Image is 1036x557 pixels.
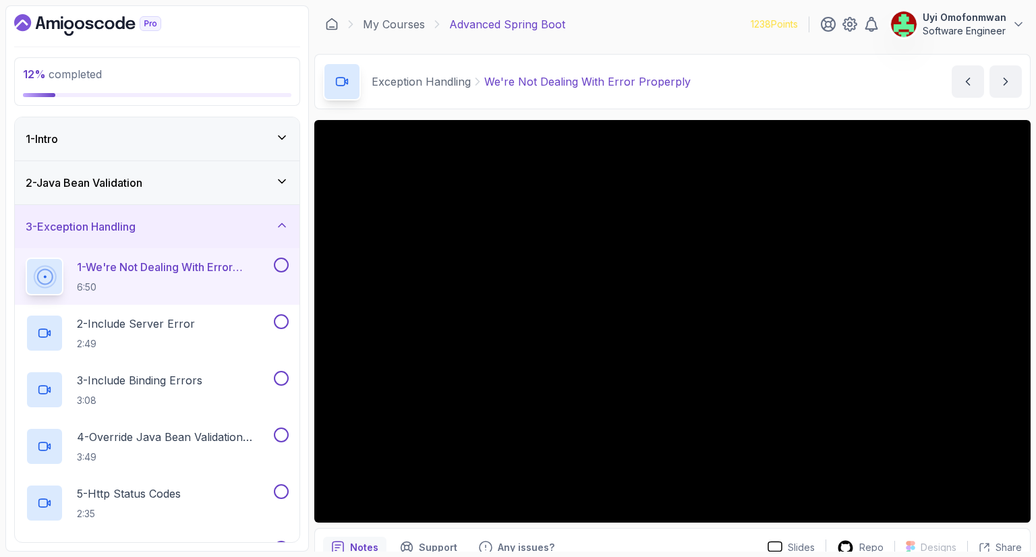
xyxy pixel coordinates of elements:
button: 4-Override Java Bean Validation Messages3:49 [26,428,289,465]
p: 1238 Points [751,18,798,31]
p: Repo [859,541,884,554]
p: 3:49 [77,450,271,464]
button: next content [989,65,1022,98]
p: 6:50 [77,281,271,294]
button: 2-Include Server Error2:49 [26,314,289,352]
p: Uyi Omofonmwan [923,11,1006,24]
p: We're Not Dealing With Error Properply [484,74,691,90]
p: 1 - We're Not Dealing With Error Properply [77,259,271,275]
a: Repo [826,539,894,556]
a: Slides [757,541,826,555]
p: 4 - Override Java Bean Validation Messages [77,429,271,445]
button: Share [967,541,1022,554]
p: Support [419,541,457,554]
button: 2-Java Bean Validation [15,161,299,204]
button: 1-Intro [15,117,299,160]
h3: 2 - Java Bean Validation [26,175,142,191]
p: Any issues? [498,541,554,554]
p: Exception Handling [372,74,471,90]
p: Share [996,541,1022,554]
p: 2:35 [77,507,181,521]
h3: 1 - Intro [26,131,58,147]
p: 5 - Http Status Codes [77,486,181,502]
img: user profile image [891,11,917,37]
p: 2:49 [77,337,195,351]
span: 12 % [23,67,46,81]
p: 3:08 [77,394,202,407]
p: 3 - Include Binding Errors [77,372,202,388]
p: Slides [788,541,815,554]
h3: 3 - Exception Handling [26,218,136,235]
button: 3-Exception Handling [15,205,299,248]
a: My Courses [363,16,425,32]
a: Dashboard [14,14,192,36]
p: Software Engineer [923,24,1006,38]
p: Notes [350,541,378,554]
p: Advanced Spring Boot [449,16,565,32]
p: Designs [921,541,956,554]
button: previous content [952,65,984,98]
p: 2 - Include Server Error [77,316,195,332]
button: 1-We're Not Dealing With Error Properply6:50 [26,258,289,295]
button: 3-Include Binding Errors3:08 [26,371,289,409]
button: user profile imageUyi OmofonmwanSoftware Engineer [890,11,1025,38]
iframe: 2 - We're NOT Dealing With Error Properply [314,120,1031,523]
a: Dashboard [325,18,339,31]
button: 5-Http Status Codes2:35 [26,484,289,522]
span: completed [23,67,102,81]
